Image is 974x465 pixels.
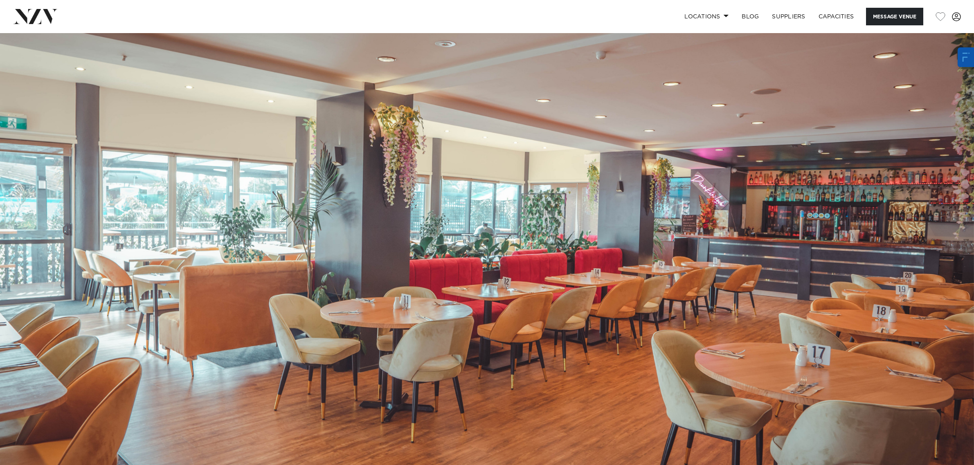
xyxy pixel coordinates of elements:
[812,8,861,25] a: Capacities
[735,8,765,25] a: BLOG
[678,8,735,25] a: Locations
[866,8,923,25] button: Message Venue
[13,9,58,24] img: nzv-logo.png
[765,8,812,25] a: SUPPLIERS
